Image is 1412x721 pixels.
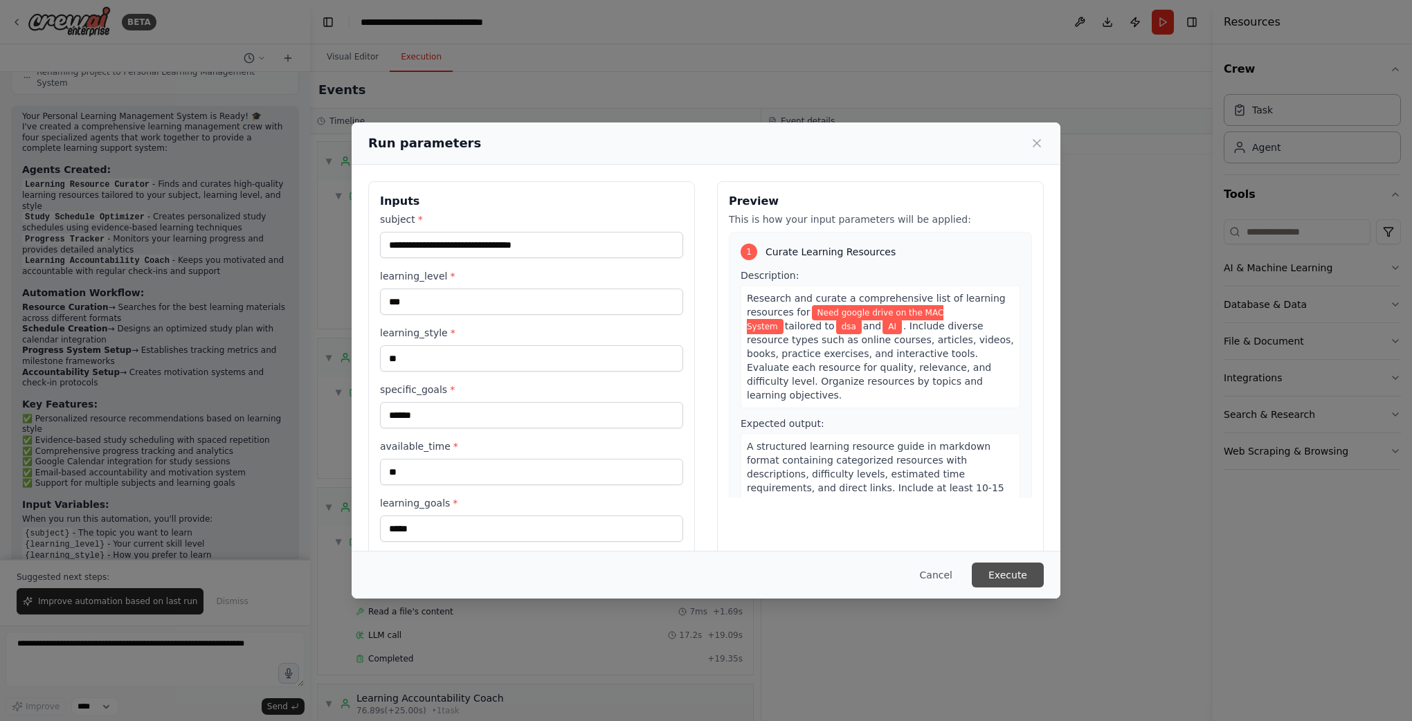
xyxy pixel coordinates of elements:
[747,293,1006,318] span: Research and curate a comprehensive list of learning resources for
[380,269,683,283] label: learning_level
[972,563,1044,587] button: Execute
[368,134,481,153] h2: Run parameters
[380,383,683,396] label: specific_goals
[741,270,799,281] span: Description:
[380,496,683,510] label: learning_goals
[729,212,1032,226] p: This is how your input parameters will be applied:
[741,244,757,260] div: 1
[785,320,835,331] span: tailored to
[380,439,683,453] label: available_time
[380,193,683,210] h3: Inputs
[729,193,1032,210] h3: Preview
[882,319,902,334] span: Variable: learning_style
[766,245,896,259] span: Curate Learning Resources
[863,320,881,331] span: and
[741,418,824,429] span: Expected output:
[380,212,683,226] label: subject
[747,305,943,334] span: Variable: subject
[747,441,1004,507] span: A structured learning resource guide in markdown format containing categorized resources with des...
[380,326,683,340] label: learning_style
[909,563,963,587] button: Cancel
[836,319,862,334] span: Variable: learning_level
